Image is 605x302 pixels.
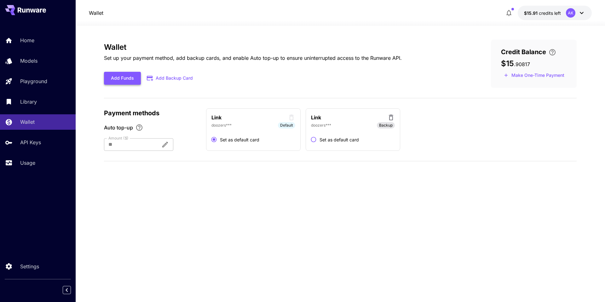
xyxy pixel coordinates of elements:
[104,124,133,131] span: Auto top-up
[108,135,129,141] label: Amount ($)
[104,43,402,52] h3: Wallet
[20,118,35,126] p: Wallet
[320,136,359,143] span: Set as default card
[104,72,141,85] button: Add Funds
[220,136,259,143] span: Set as default card
[20,159,35,167] p: Usage
[133,124,146,131] button: Enable Auto top-up to ensure uninterrupted service. We'll automatically bill the chosen amount wh...
[546,48,559,56] button: Enter your card details and choose an Auto top-up amount to avoid service interruptions. We'll au...
[211,114,222,121] p: Link
[104,108,199,118] p: Payment methods
[104,54,402,62] p: Set up your payment method, add backup cards, and enable Auto top-up to ensure uninterrupted acce...
[20,139,41,146] p: API Keys
[524,10,561,16] div: $15.90817
[514,61,530,67] span: . 90817
[311,114,321,121] p: Link
[501,71,567,80] button: Make a one-time, non-recurring payment
[20,57,37,65] p: Models
[20,98,37,105] p: Library
[89,9,103,17] nav: breadcrumb
[518,6,592,20] button: $15.90817AK
[89,9,103,17] a: Wallet
[20,77,47,85] p: Playground
[501,47,546,57] span: Credit Balance
[524,10,539,16] span: $15.91
[20,37,34,44] p: Home
[141,72,199,84] button: Add Backup Card
[63,286,71,294] button: Collapse sidebar
[539,10,561,16] span: credits left
[20,263,39,270] p: Settings
[566,8,575,18] div: AK
[278,123,295,128] span: Default
[379,123,393,128] span: Backup
[501,59,514,68] span: $15
[67,284,76,296] div: Collapse sidebar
